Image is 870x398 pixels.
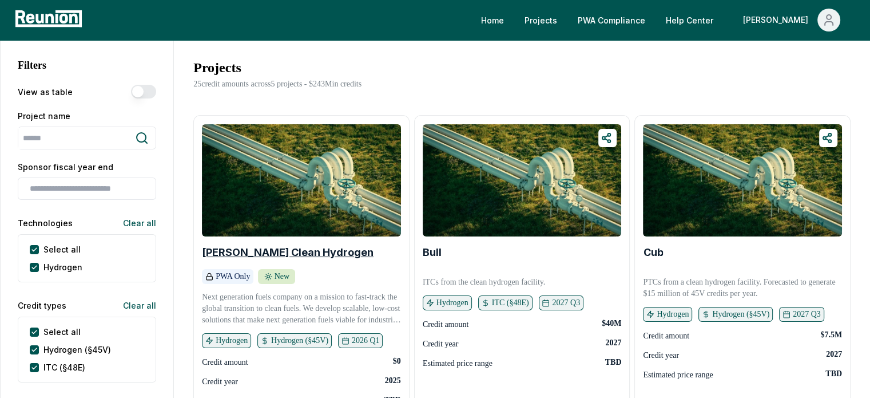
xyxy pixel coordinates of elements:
b: Cub [643,246,663,258]
h2: Filters [18,58,46,73]
p: Hydrogen (§45V) [271,335,328,346]
label: Select all [43,326,81,338]
p: Next generation fuels company on a mission to fast-track the global transition to clean fuels. We... [202,291,401,326]
a: Projects [515,9,566,31]
p: 2026 Q1 [352,335,380,346]
button: Hydrogen [202,333,251,348]
div: Credit amount [423,318,469,332]
label: Hydrogen [43,261,82,273]
div: $0 [393,356,401,367]
nav: Main [472,9,859,31]
a: [PERSON_NAME] Clean Hydrogen [202,247,374,258]
label: Hydrogen (§45V) [43,344,111,356]
label: Select all [43,243,81,255]
div: Credit year [423,337,459,351]
label: View as table [18,86,73,98]
button: 2027 Q3 [539,295,584,310]
button: Clear all [114,211,156,234]
a: Cub [643,247,663,258]
div: Credit year [202,375,238,389]
p: 2027 Q3 [552,297,580,309]
p: 25 credit amounts across 5 projects - $ 243M in credits [191,78,361,90]
h3: Projects [191,57,361,78]
button: 2026 Q1 [338,333,383,348]
div: 2025 [385,375,401,387]
img: Vernon Clean Hydrogen [202,124,401,237]
div: Credit amount [202,356,248,369]
p: ITC (§48E) [492,297,529,309]
div: 2027 [605,337,621,349]
p: Hydrogen (§45V) [712,309,769,320]
p: PTCs from a clean hydrogen facility. Forecasted to generate $15 million of 45V credits per year. [643,277,842,300]
div: [PERSON_NAME] [743,9,813,31]
a: PWA Compliance [569,9,654,31]
div: TBD [825,368,842,380]
button: Hydrogen [643,307,692,322]
label: Credit types [18,300,66,312]
p: Hydrogen [216,335,248,346]
img: Cub [643,124,842,237]
label: ITC (§48E) [43,361,85,373]
div: $7.5M [820,329,842,341]
button: 2027 Q3 [779,307,824,322]
div: 2027 [826,349,842,360]
p: New [275,271,289,282]
label: Technologies [18,217,73,229]
a: Help Center [657,9,722,31]
p: Hydrogen [657,309,689,320]
div: $40M [602,318,621,329]
p: Hydrogen [436,297,468,309]
label: Sponsor fiscal year end [18,161,156,173]
a: Bull [423,247,442,258]
b: Bull [423,246,442,258]
p: PWA Only [216,271,250,282]
a: Home [472,9,513,31]
div: Estimated price range [643,368,713,382]
p: 2027 Q3 [793,309,821,320]
p: ITCs from the clean hydrogen facility. [423,277,545,288]
label: Project name [18,110,156,122]
button: [PERSON_NAME] [734,9,849,31]
button: Clear all [114,294,156,317]
div: Estimated price range [423,357,492,371]
div: TBD [605,357,622,368]
img: Bull [423,124,622,237]
b: [PERSON_NAME] Clean Hydrogen [202,246,374,258]
button: Hydrogen [423,295,472,310]
div: Credit amount [643,329,689,343]
div: Credit year [643,349,679,362]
